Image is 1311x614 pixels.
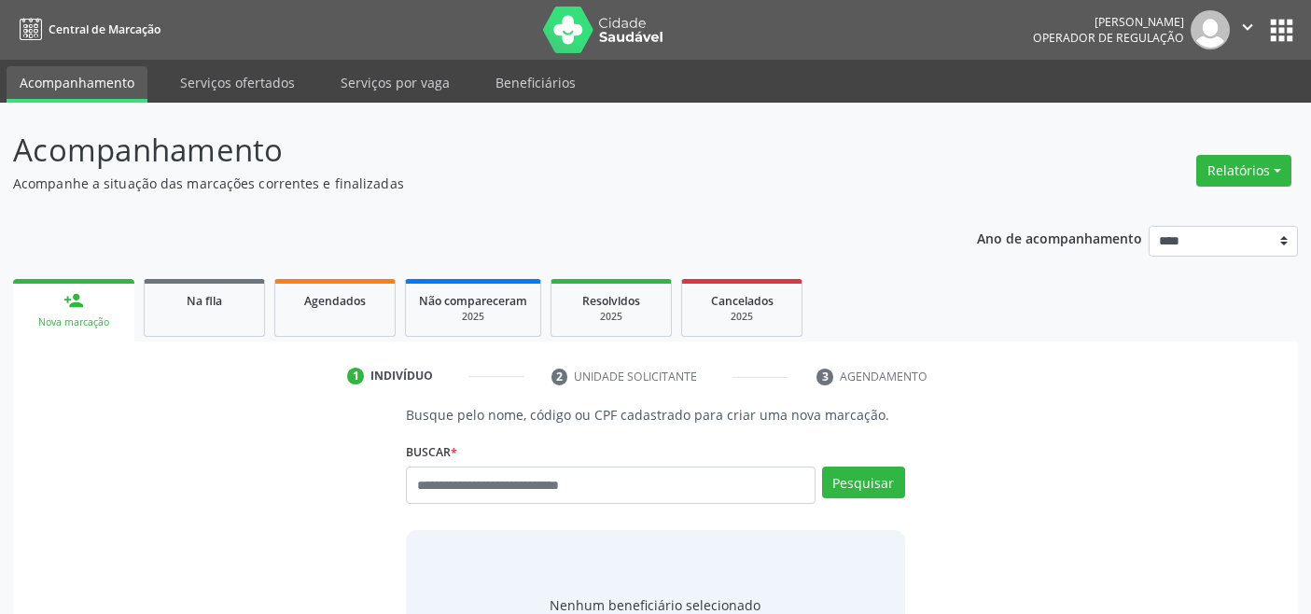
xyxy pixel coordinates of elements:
[419,293,527,309] span: Não compareceram
[482,66,589,99] a: Beneficiários
[1265,14,1298,47] button: apps
[13,127,913,174] p: Acompanhamento
[13,174,913,193] p: Acompanhe a situação das marcações correntes e finalizadas
[167,66,308,99] a: Serviços ofertados
[1237,17,1258,37] i: 
[1033,14,1184,30] div: [PERSON_NAME]
[565,310,658,324] div: 2025
[695,310,788,324] div: 2025
[406,405,904,425] p: Busque pelo nome, código ou CPF cadastrado para criar uma nova marcação.
[63,290,84,311] div: person_add
[1033,30,1184,46] span: Operador de regulação
[26,315,121,329] div: Nova marcação
[347,368,364,384] div: 1
[49,21,160,37] span: Central de Marcação
[187,293,222,309] span: Na fila
[1230,10,1265,49] button: 
[1191,10,1230,49] img: img
[711,293,774,309] span: Cancelados
[328,66,463,99] a: Serviços por vaga
[822,467,905,498] button: Pesquisar
[370,368,433,384] div: Indivíduo
[406,438,457,467] label: Buscar
[977,226,1142,249] p: Ano de acompanhamento
[1196,155,1291,187] button: Relatórios
[13,14,160,45] a: Central de Marcação
[419,310,527,324] div: 2025
[7,66,147,103] a: Acompanhamento
[304,293,366,309] span: Agendados
[582,293,640,309] span: Resolvidos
